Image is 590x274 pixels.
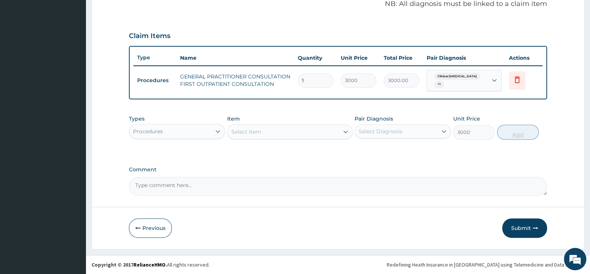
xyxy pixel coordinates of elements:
button: Submit [502,218,547,238]
label: Types [129,116,145,122]
th: Pair Diagnosis [423,50,505,65]
th: Total Price [380,50,423,65]
strong: Copyright © 2017 . [92,261,167,268]
th: Actions [505,50,543,65]
label: Item [227,115,240,122]
button: Previous [129,218,172,238]
div: Redefining Heath Insurance in [GEOGRAPHIC_DATA] using Telemedicine and Data Science! [387,261,584,268]
div: Chat with us now [39,42,126,52]
th: Name [176,50,294,65]
img: d_794563401_company_1708531726252_794563401 [14,37,30,56]
div: Minimize live chat window [123,4,140,22]
textarea: Type your message and hit 'Enter' [4,189,142,215]
div: Procedures [133,128,163,135]
td: Procedures [133,74,176,87]
th: Unit Price [337,50,380,65]
label: Comment [129,166,547,173]
td: GENERAL PRACTITIONER CONSULTATION FIRST OUTPATIENT CONSULTATION [176,69,294,91]
a: RelianceHMO [133,261,166,268]
label: Pair Diagnosis [355,115,393,122]
footer: All rights reserved. [86,255,590,274]
span: We're online! [43,87,103,162]
span: Clinical [MEDICAL_DATA] [434,73,481,80]
div: Select Diagnosis [359,128,402,135]
label: Unit Price [453,115,480,122]
h3: Claim Items [129,32,170,40]
button: Add [497,125,539,140]
span: + 1 [434,81,444,88]
th: Type [133,51,176,65]
th: Quantity [294,50,337,65]
div: Select Item [231,128,261,136]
